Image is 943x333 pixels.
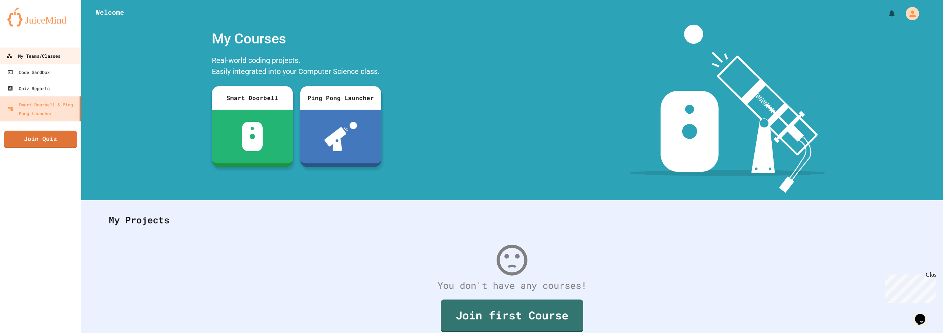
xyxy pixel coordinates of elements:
[898,5,921,22] div: My Account
[7,7,74,26] img: logo-orange.svg
[101,279,923,293] div: You don't have any courses!
[7,84,50,93] div: Quiz Reports
[212,86,293,110] div: Smart Doorbell
[208,53,385,81] div: Real-world coding projects. Easily integrated into your Computer Science class.
[6,52,60,61] div: My Teams/Classes
[882,272,936,303] iframe: chat widget
[101,206,923,234] div: My Projects
[7,100,77,118] div: Smart Doorbell & Ping Pong Launcher
[7,68,50,77] div: Code Sandbox
[874,7,898,20] div: My Notifications
[629,25,826,193] img: banner-image-my-projects.png
[441,300,583,332] a: Join first Course
[242,122,263,151] img: sdb-white.svg
[208,25,385,53] div: My Courses
[912,304,936,326] iframe: chat widget
[4,131,77,148] a: Join Quiz
[300,86,381,110] div: Ping Pong Launcher
[325,122,357,151] img: ppl-with-ball.png
[3,3,51,47] div: Chat with us now!Close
